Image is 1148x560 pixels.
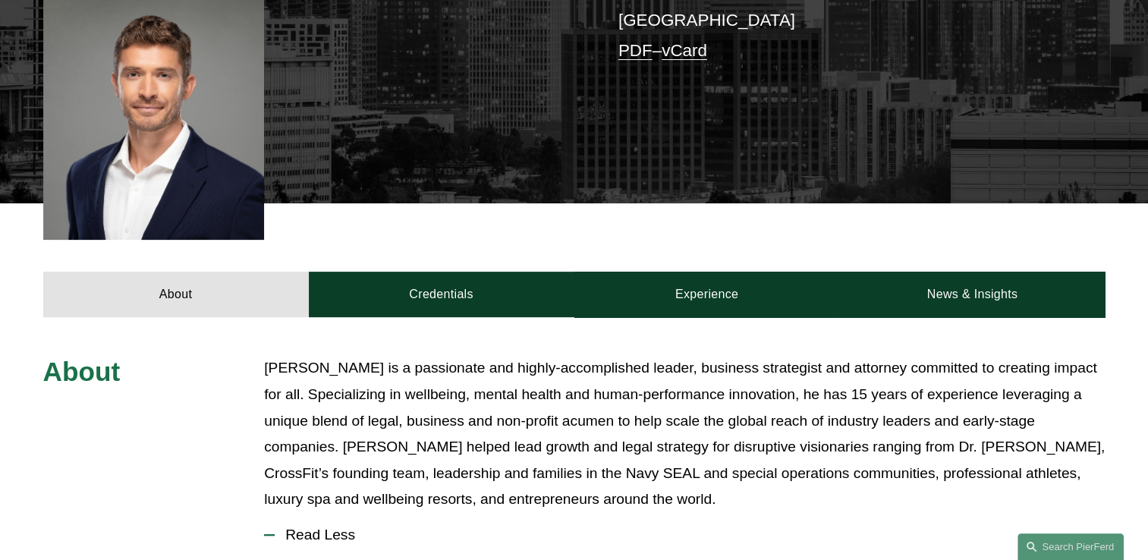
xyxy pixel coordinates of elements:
span: About [43,357,121,386]
a: Search this site [1017,533,1124,560]
span: Read Less [275,527,1105,543]
a: PDF [618,41,653,60]
a: vCard [662,41,707,60]
a: Credentials [309,272,574,317]
button: Read Less [264,515,1105,555]
a: Experience [574,272,840,317]
p: [PERSON_NAME] is a passionate and highly-accomplished leader, business strategist and attorney co... [264,355,1105,512]
a: About [43,272,309,317]
a: News & Insights [839,272,1105,317]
